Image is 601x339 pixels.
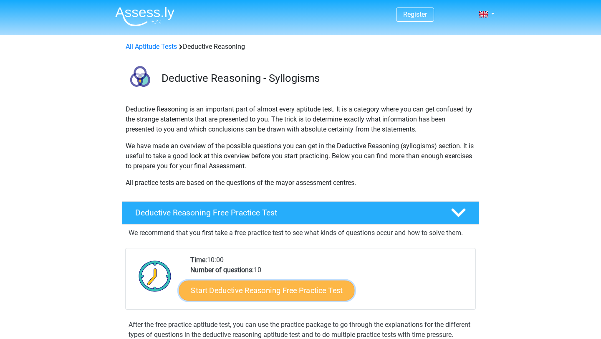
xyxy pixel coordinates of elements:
[119,201,482,225] a: Deductive Reasoning Free Practice Test
[162,72,472,85] h3: Deductive Reasoning - Syllogisms
[126,141,475,171] p: We have made an overview of the possible questions you can get in the Deductive Reasoning (syllog...
[190,266,254,274] b: Number of questions:
[129,228,472,238] p: We recommend that you first take a free practice test to see what kinds of questions occur and ho...
[135,208,437,218] h4: Deductive Reasoning Free Practice Test
[126,104,475,134] p: Deductive Reasoning is an important part of almost every aptitude test. It is a category where yo...
[122,62,158,97] img: deductive reasoning
[403,10,427,18] a: Register
[190,256,207,264] b: Time:
[134,255,176,297] img: Clock
[115,7,174,26] img: Assessly
[179,280,355,300] a: Start Deductive Reasoning Free Practice Test
[122,42,479,52] div: Deductive Reasoning
[126,43,177,51] a: All Aptitude Tests
[126,178,475,188] p: All practice tests are based on the questions of the mayor assessment centres.
[184,255,475,309] div: 10:00 10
